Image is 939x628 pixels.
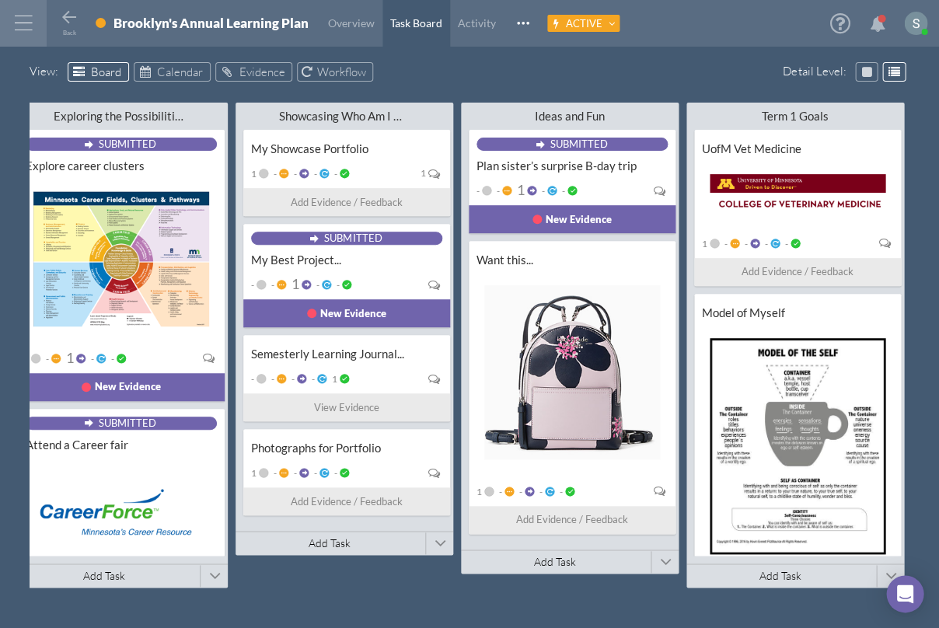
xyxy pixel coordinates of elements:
[332,168,337,180] span: -
[320,305,386,322] span: New Evidence
[534,555,576,568] span: Add Task
[517,486,522,497] span: -
[702,305,893,320] div: Model of Myself
[68,62,129,82] a: Board
[60,9,79,34] button: Back
[546,211,612,228] span: New Evidence
[535,138,608,150] button: Submitted
[289,278,299,290] span: 1
[251,279,254,291] span: -
[566,17,602,30] span: Active
[330,373,337,385] span: 1
[251,141,442,156] div: My Showcase Portfolio
[458,16,496,30] span: Activity
[84,417,157,429] button: Submitted
[686,564,874,588] button: Add Task
[314,279,319,291] span: -
[95,379,161,395] span: New Evidence
[886,575,923,612] div: Open Intercom Messenger
[309,232,382,244] button: Submitted
[99,138,156,150] span: Submitted
[269,279,274,291] span: -
[547,15,620,32] button: Active
[251,347,442,361] div: Semesterly Learning Journal...
[239,65,284,79] span: Evidence
[63,29,76,37] span: Back
[710,174,885,211] img: summary thumbnail
[113,15,309,36] div: Brooklyn's Annual Learning Plan
[10,564,198,588] button: Add Task
[484,285,660,459] img: summary thumbnail
[702,238,707,249] span: 1
[215,62,292,82] a: Evidence
[476,159,668,173] div: Plan sister’s surprise B-day trip
[332,467,337,479] span: -
[722,238,728,249] span: -
[421,169,426,178] span: 1
[334,279,340,291] span: -
[763,238,768,249] span: -
[291,467,297,479] span: -
[494,185,500,197] span: -
[279,109,410,124] div: Showcasing Who Am I & My Learnings
[314,399,379,416] span: View Evidence
[497,486,502,497] span: -
[516,511,628,528] span: Add Evidence / Feedback
[84,138,157,150] button: Submitted
[30,62,63,81] span: View :
[99,417,156,429] span: Submitted
[251,373,254,385] span: -
[783,238,788,249] span: -
[113,15,309,31] div: Brooklyn's Annual Learning Plan
[550,138,607,150] span: Submitted
[904,12,927,35] img: ACg8ocKKX03B5h8i416YOfGGRvQH7qkhkMU_izt_hUWC0FdG_LDggA=s96-c
[390,16,442,30] span: Task Board
[291,194,403,211] span: Add Evidence / Feedback
[476,185,480,197] span: -
[157,65,203,79] span: Calendar
[324,232,382,244] span: Submitted
[476,486,482,497] span: 1
[236,532,424,555] button: Add Task
[297,62,373,82] a: Workflow
[251,441,442,455] div: Photographs for Portfolio
[134,62,211,82] a: Calendar
[461,550,649,574] button: Add Task
[26,438,217,452] div: Attend a Career fair
[33,191,209,326] img: summary thumbnail
[54,109,184,124] div: Exploring the Possibilities
[271,168,277,180] span: -
[328,16,375,30] span: Overview
[269,373,274,385] span: -
[271,467,277,479] span: -
[312,168,317,180] span: -
[291,168,297,180] span: -
[91,65,121,79] span: Board
[26,159,217,173] div: Explore career clusters
[316,65,365,79] span: Workflow
[64,352,74,364] span: 1
[730,109,860,124] div: Term 1 Goals
[742,263,853,280] span: Add Evidence / Feedback
[759,569,801,582] span: Add Task
[537,486,543,497] span: -
[560,185,565,197] span: -
[312,467,317,479] span: -
[539,185,545,197] span: -
[291,494,403,510] span: Add Evidence / Feedback
[309,373,315,385] span: -
[742,238,748,249] span: -
[44,353,49,365] span: -
[710,338,885,554] img: summary thumbnail
[251,168,257,180] span: 1
[251,467,257,479] span: 1
[557,486,563,497] span: -
[702,141,893,156] div: UofM Vet Medicine
[109,353,114,365] span: -
[83,569,125,582] span: Add Task
[251,253,442,267] div: My Best Project...
[476,253,668,267] div: Want this...
[515,184,525,196] span: 1
[309,536,351,549] span: Add Task
[33,470,209,540] img: summary thumbnail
